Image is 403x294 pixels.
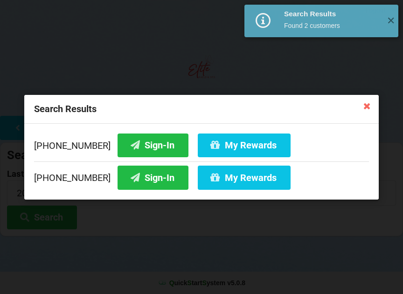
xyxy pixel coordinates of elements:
div: Found 2 customers [284,21,380,30]
button: My Rewards [198,166,291,189]
div: [PHONE_NUMBER] [34,161,369,189]
button: My Rewards [198,133,291,157]
button: Sign-In [118,166,188,189]
div: Search Results [284,9,380,19]
div: Search Results [24,95,379,124]
div: [PHONE_NUMBER] [34,133,369,161]
button: Sign-In [118,133,188,157]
